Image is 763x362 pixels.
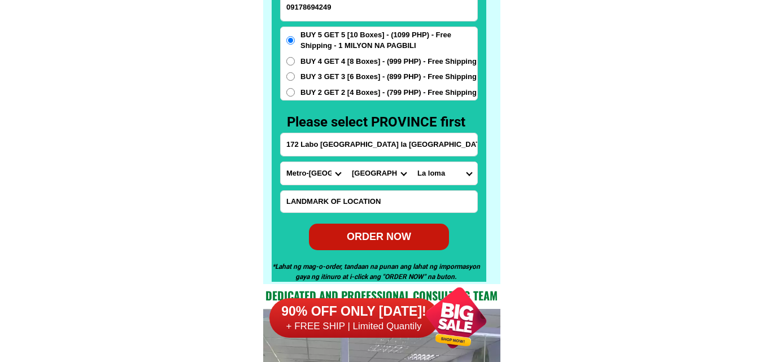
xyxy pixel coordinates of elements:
[287,112,477,132] h3: Please select PROVINCE first
[346,162,412,185] select: Select district
[281,162,346,185] select: Select province
[300,87,477,98] span: BUY 2 GET 2 [4 Boxes] - (799 PHP) - Free Shipping
[286,88,295,97] input: BUY 2 GET 2 [4 Boxes] - (799 PHP) - Free Shipping
[269,303,439,320] h6: 90% OFF ONLY [DATE]!
[286,36,295,45] input: BUY 5 GET 5 [10 Boxes] - (1099 PHP) - Free Shipping - 1 MILYON NA PAGBILI
[281,191,477,212] input: Input LANDMARKOFLOCATION
[286,72,295,81] input: BUY 3 GET 3 [6 Boxes] - (899 PHP) - Free Shipping
[281,133,477,156] input: Input address
[266,261,486,282] h5: *Lahat ng mag-o-order, tandaan na punan ang lahat ng impormasyon gaya ng itinuro at i-click ang "...
[286,57,295,66] input: BUY 4 GET 4 [8 Boxes] - (999 PHP) - Free Shipping
[300,29,477,51] span: BUY 5 GET 5 [10 Boxes] - (1099 PHP) - Free Shipping - 1 MILYON NA PAGBILI
[412,162,477,185] select: Select commune
[263,287,500,304] h2: Dedicated and professional consulting team
[300,56,477,67] span: BUY 4 GET 4 [8 Boxes] - (999 PHP) - Free Shipping
[300,71,477,82] span: BUY 3 GET 3 [6 Boxes] - (899 PHP) - Free Shipping
[309,229,449,245] div: ORDER NOW
[269,320,439,333] h6: + FREE SHIP | Limited Quantily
